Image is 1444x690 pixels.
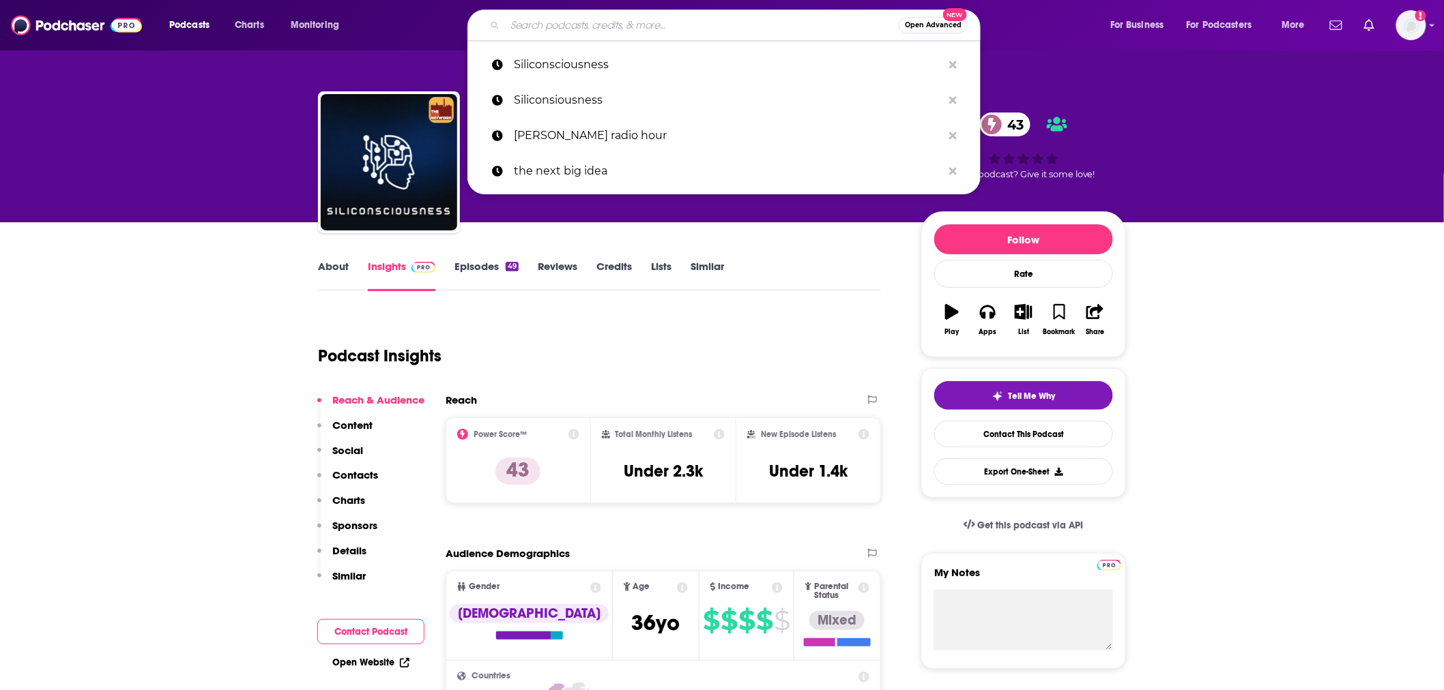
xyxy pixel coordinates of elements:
[616,430,693,439] h2: Total Monthly Listens
[332,419,373,432] p: Content
[721,610,737,631] span: $
[1043,328,1075,336] div: Bookmark
[281,14,357,36] button: open menu
[1018,328,1029,336] div: List
[11,12,142,38] img: Podchaser - Follow, Share and Rate Podcasts
[934,295,970,344] button: Play
[321,94,457,230] img: DSR's Siliconsciousness
[160,14,227,36] button: open menu
[514,47,942,82] p: Siliconsciousness
[291,16,339,35] span: Monitoring
[1097,558,1121,571] a: Pro website
[921,104,1126,188] div: 43Good podcast? Give it some love!
[332,544,366,557] p: Details
[774,610,790,631] span: $
[446,393,477,406] h2: Reach
[1101,14,1181,36] button: open menu
[633,582,650,591] span: Age
[691,260,724,291] a: Similar
[318,260,349,291] a: About
[952,169,1095,179] span: Good podcast? Give it some love!
[1187,16,1252,35] span: For Podcasters
[1325,14,1348,37] a: Show notifications dropdown
[317,544,366,569] button: Details
[978,520,1084,531] span: Get this podcast via API
[1110,16,1164,35] span: For Business
[1097,560,1121,571] img: Podchaser Pro
[1086,328,1104,336] div: Share
[756,610,772,631] span: $
[979,328,997,336] div: Apps
[980,112,1030,136] a: 43
[467,153,981,189] a: the next big idea
[332,468,378,481] p: Contacts
[905,22,962,29] span: Open Advanced
[506,262,519,271] div: 49
[495,457,540,485] p: 43
[899,17,968,33] button: Open AdvancedNew
[226,14,272,36] a: Charts
[318,346,442,366] h1: Podcast Insights
[446,547,570,560] h2: Audience Demographics
[514,118,942,153] p: ted radio hour
[738,610,755,631] span: $
[632,610,680,636] span: 36 yo
[761,430,836,439] h2: New Episode Listens
[943,8,968,21] span: New
[332,444,363,457] p: Social
[472,672,510,680] span: Countries
[317,393,424,419] button: Reach & Audience
[317,569,366,595] button: Similar
[703,610,719,631] span: $
[596,260,632,291] a: Credits
[474,430,527,439] h2: Power Score™
[934,421,1113,447] a: Contact This Podcast
[1396,10,1426,40] span: Logged in as hmill
[332,494,365,507] p: Charts
[514,153,942,189] p: the next big idea
[169,16,210,35] span: Podcasts
[1396,10,1426,40] button: Show profile menu
[235,16,264,35] span: Charts
[317,619,424,644] button: Contact Podcast
[467,82,981,118] a: Siliconsiousness
[934,260,1113,288] div: Rate
[1272,14,1322,36] button: open menu
[332,393,424,406] p: Reach & Audience
[934,458,1113,485] button: Export One-Sheet
[945,328,959,336] div: Play
[467,47,981,82] a: Siliconsciousness
[317,444,363,469] button: Social
[994,112,1030,136] span: 43
[719,582,750,591] span: Income
[450,604,609,623] div: [DEMOGRAPHIC_DATA]
[934,381,1113,410] button: tell me why sparkleTell Me Why
[411,262,435,273] img: Podchaser Pro
[1282,16,1305,35] span: More
[480,10,994,41] div: Search podcasts, credits, & more...
[624,461,703,481] h3: Under 2.3k
[809,611,865,630] div: Mixed
[1359,14,1380,37] a: Show notifications dropdown
[332,569,366,582] p: Similar
[992,391,1003,402] img: tell me why sparkle
[934,224,1113,254] button: Follow
[469,582,500,591] span: Gender
[953,509,1095,542] a: Get this podcast via API
[368,260,435,291] a: InsightsPodchaser Pro
[454,260,519,291] a: Episodes49
[332,519,377,532] p: Sponsors
[934,566,1113,590] label: My Notes
[317,494,365,519] button: Charts
[814,582,856,600] span: Parental Status
[769,461,848,481] h3: Under 1.4k
[1178,14,1272,36] button: open menu
[332,657,409,668] a: Open Website
[317,468,378,494] button: Contacts
[514,82,942,118] p: Siliconsiousness
[1415,10,1426,21] svg: Add a profile image
[505,14,899,36] input: Search podcasts, credits, & more...
[1041,295,1077,344] button: Bookmark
